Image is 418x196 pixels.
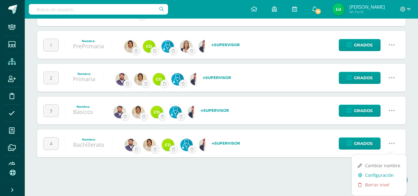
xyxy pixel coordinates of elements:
span: Grados [354,105,373,116]
a: Cambiar nombre [352,161,407,170]
a: Grados [339,105,381,117]
input: Busca un usuario... [29,4,168,15]
a: Bachillerato [73,141,104,148]
img: 3c88fd5534d10fcfcc6911e8303bbf43.png [114,106,126,118]
a: Grados [339,39,381,51]
span: Mi Perfil [349,9,385,15]
strong: Nombre: [82,39,95,43]
img: f390e24f66707965f78b76f0b43abcb8.png [188,106,200,118]
img: 54682bb00531784ef96ee9fbfedce966.png [332,3,345,15]
a: Grados [339,72,381,84]
img: 28e1eeae18aed53048bc7bc2baa681ca.png [162,139,174,151]
img: f390e24f66707965f78b76f0b43abcb8.png [199,139,211,151]
img: f390e24f66707965f78b76f0b43abcb8.png [199,40,211,53]
span: Grados [354,72,373,84]
img: 28e1eeae18aed53048bc7bc2baa681ca.png [153,73,165,85]
img: 3c88fd5534d10fcfcc6911e8303bbf43.png [125,139,137,151]
span: [PERSON_NAME] [349,4,385,10]
img: 3c88fd5534d10fcfcc6911e8303bbf43.png [116,73,128,85]
img: 28e1eeae18aed53048bc7bc2baa681ca.png [151,106,163,118]
strong: Nombre: [77,72,91,76]
img: 28e1eeae18aed53048bc7bc2baa681ca.png [143,40,155,53]
img: 35ff3ead18e0b99bea009c89c6a10400.png [143,139,156,151]
img: efbec7e9ac88d171ccad65632bb6ef56.png [171,73,184,85]
strong: Nombre: [76,104,90,109]
a: PrePrimaria [73,42,104,50]
a: Básicos [73,108,93,115]
span: Grados [354,39,373,51]
strong: Nombre: [82,137,96,142]
strong: Supervisor [212,141,240,146]
a: Primaria [73,75,95,83]
img: dc63d2d796699afdcc5c0e4951078590.png [180,40,192,53]
strong: Supervisor [203,75,231,80]
img: efbec7e9ac88d171ccad65632bb6ef56.png [169,106,182,118]
img: efbec7e9ac88d171ccad65632bb6ef56.png [180,139,193,151]
a: Borrar nivel [352,180,407,189]
span: Grados [354,138,373,149]
strong: Supervisor [211,42,240,47]
img: 35ff3ead18e0b99bea009c89c6a10400.png [132,106,144,118]
a: Configuración [352,170,407,180]
img: 35ff3ead18e0b99bea009c89c6a10400.png [124,40,137,53]
img: f390e24f66707965f78b76f0b43abcb8.png [190,73,202,85]
a: Grados [339,137,381,150]
img: efbec7e9ac88d171ccad65632bb6ef56.png [162,40,174,53]
span: 16 [315,8,321,15]
strong: Supervisor [200,108,229,113]
img: 35ff3ead18e0b99bea009c89c6a10400.png [134,73,147,85]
